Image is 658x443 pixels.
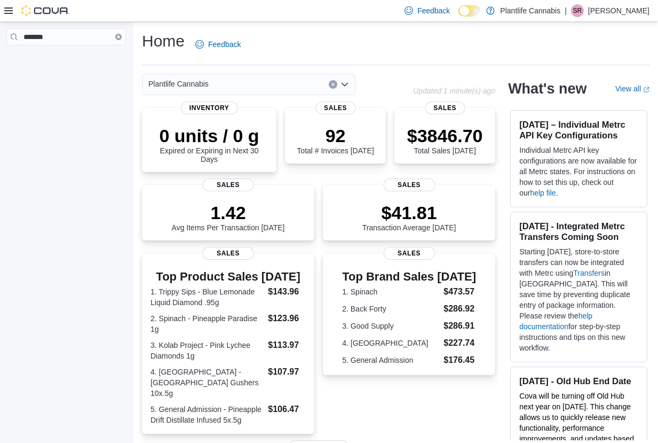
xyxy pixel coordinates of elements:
h2: What's new [508,80,586,97]
span: Feedback [208,39,241,50]
dd: $123.96 [268,312,306,325]
p: Updated 1 minute(s) ago [413,87,495,95]
div: Total # Invoices [DATE] [297,125,374,155]
input: Dark Mode [458,5,481,17]
span: Sales [315,102,355,114]
span: Sales [202,178,254,191]
dt: 2. Spinach - Pineapple Paradise 1g [150,313,264,335]
button: Clear input [329,80,337,89]
span: Sales [383,247,435,260]
dt: 4. [GEOGRAPHIC_DATA] [342,338,439,348]
p: 92 [297,125,374,146]
dd: $286.91 [443,320,476,332]
button: Clear input [115,34,122,40]
dd: $176.45 [443,354,476,367]
h3: [DATE] - Integrated Metrc Transfers Coming Soon [519,221,638,242]
p: $3846.70 [407,125,483,146]
div: Expired or Expiring in Next 30 Days [150,125,268,164]
dd: $473.57 [443,285,476,298]
p: Individual Metrc API key configurations are now available for all Metrc states. For instructions ... [519,145,638,198]
h3: Top Brand Sales [DATE] [342,270,476,283]
a: Feedback [191,34,245,55]
dt: 2. Back Forty [342,304,439,314]
div: Transaction Average [DATE] [362,202,456,232]
h3: Top Product Sales [DATE] [150,270,306,283]
span: Feedback [417,5,450,16]
span: Inventory [181,102,238,114]
a: Transfers [573,269,605,277]
span: Sales [425,102,465,114]
dd: $227.74 [443,337,476,349]
p: $41.81 [362,202,456,223]
dd: $286.92 [443,302,476,315]
a: help file [530,189,556,197]
dd: $143.96 [268,285,306,298]
img: Cova [21,5,69,16]
dd: $113.97 [268,339,306,352]
p: | [565,4,567,17]
div: Total Sales [DATE] [407,125,483,155]
dt: 1. Spinach [342,286,439,297]
svg: External link [643,87,649,93]
dt: 5. General Admission - Pineapple Drift Distillate Infused 5x.5g [150,404,264,425]
nav: Complex example [6,48,126,73]
span: Sales [383,178,435,191]
div: Avg Items Per Transaction [DATE] [172,202,285,232]
h1: Home [142,30,185,52]
p: 1.42 [172,202,285,223]
h3: [DATE] – Individual Metrc API Key Configurations [519,119,638,141]
dd: $106.47 [268,403,306,416]
p: 0 units / 0 g [150,125,268,146]
p: [PERSON_NAME] [588,4,649,17]
span: Plantlife Cannabis [148,77,209,90]
dt: 3. Good Supply [342,321,439,331]
p: Plantlife Cannabis [500,4,560,17]
button: Open list of options [340,80,349,89]
div: Skyler Rowsell [571,4,584,17]
p: Starting [DATE], store-to-store transfers can now be integrated with Metrc using in [GEOGRAPHIC_D... [519,246,638,353]
h3: [DATE] - Old Hub End Date [519,376,638,386]
span: Sales [202,247,254,260]
a: View allExternal link [615,84,649,93]
dt: 1. Trippy Sips - Blue Lemonade Liquid Diamond .95g [150,286,264,308]
dt: 5. General Admission [342,355,439,366]
span: SR [573,4,582,17]
dt: 3. Kolab Project - Pink Lychee Diamonds 1g [150,340,264,361]
dd: $107.97 [268,366,306,378]
dt: 4. [GEOGRAPHIC_DATA] - [GEOGRAPHIC_DATA] Gushers 10x.5g [150,367,264,399]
